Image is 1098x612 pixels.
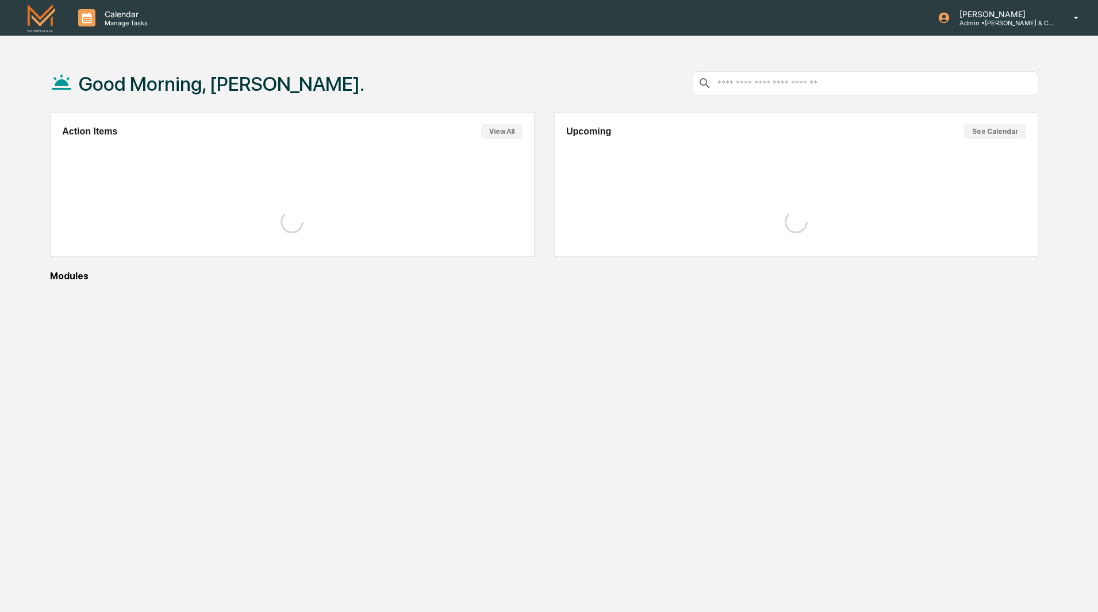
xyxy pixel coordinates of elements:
p: Calendar [95,9,153,19]
p: Admin • [PERSON_NAME] & Co. - BD [950,19,1057,27]
h2: Upcoming [566,126,611,137]
button: View All [481,124,523,139]
p: [PERSON_NAME] [950,9,1057,19]
img: logo [28,4,55,31]
button: See Calendar [964,124,1026,139]
h1: Good Morning, [PERSON_NAME]. [79,72,364,95]
p: Manage Tasks [95,19,153,27]
div: Modules [50,271,1038,282]
h2: Action Items [62,126,117,137]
